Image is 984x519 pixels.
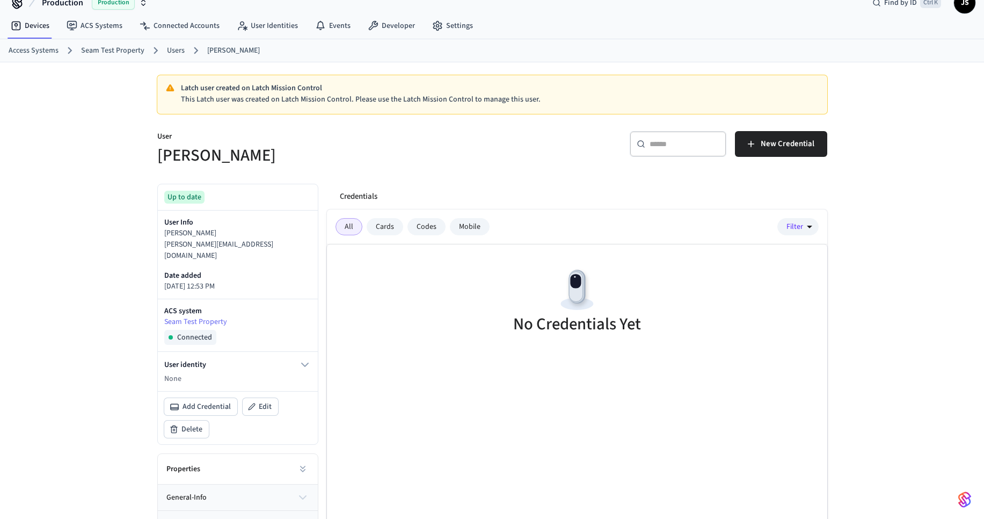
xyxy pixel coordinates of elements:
a: Connected Accounts [131,16,228,35]
p: [PERSON_NAME] [164,228,311,239]
a: Developer [359,16,424,35]
p: This Latch user was created on Latch Mission Control. Please use the Latch Mission Control to man... [181,94,819,105]
a: Users [167,45,185,56]
a: Access Systems [9,45,59,56]
p: [PERSON_NAME][EMAIL_ADDRESS][DOMAIN_NAME] [164,239,311,262]
button: Add Credential [164,398,237,415]
h2: Properties [166,464,200,474]
span: Edit [259,401,272,412]
div: Cards [367,218,403,235]
p: Latch user created on Latch Mission Control [181,83,819,94]
h5: [PERSON_NAME] [157,145,486,167]
button: general-info [158,485,318,510]
p: None [164,373,311,385]
div: All [336,218,362,235]
p: [DATE] 12:53 PM [164,281,311,292]
div: Mobile [450,218,490,235]
p: Date added [164,270,311,281]
span: Connected [177,332,212,343]
span: general-info [166,492,207,503]
p: ACS system [164,306,311,316]
h5: No Credentials Yet [513,313,641,335]
a: [PERSON_NAME] [207,45,260,56]
button: Edit [243,398,278,415]
span: New Credential [761,137,814,151]
span: Add Credential [183,401,231,412]
a: Settings [424,16,482,35]
a: Seam Test Property [81,45,144,56]
p: User [157,131,486,145]
a: Events [307,16,359,35]
p: User Info [164,217,311,228]
button: Credentials [331,184,386,210]
div: Codes [407,218,446,235]
button: Delete [164,421,209,438]
img: SeamLogoGradient.69752ec5.svg [958,491,971,508]
a: Devices [2,16,58,35]
button: New Credential [735,131,827,157]
span: Delete [181,424,202,435]
img: Devices Empty State [553,266,601,314]
button: User identity [164,358,311,371]
a: Seam Test Property [164,316,311,328]
div: Up to date [164,191,205,204]
a: ACS Systems [58,16,131,35]
a: User Identities [228,16,307,35]
button: Filter [777,218,819,235]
